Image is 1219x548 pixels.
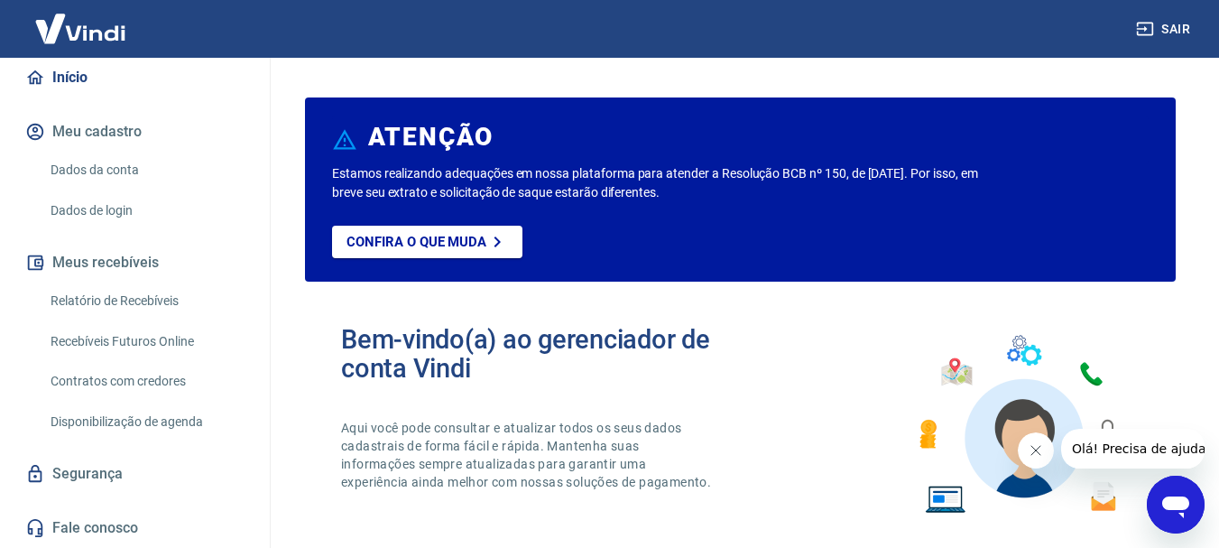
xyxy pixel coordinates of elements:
iframe: Botão para abrir a janela de mensagens [1147,476,1205,534]
a: Disponibilização de agenda [43,404,248,441]
span: Olá! Precisa de ajuda? [11,13,152,27]
a: Segurança [22,454,248,494]
img: Vindi [22,1,139,56]
a: Dados de login [43,192,248,229]
a: Fale conosco [22,508,248,548]
iframe: Fechar mensagem [1018,432,1054,469]
a: Dados da conta [43,152,248,189]
p: Estamos realizando adequações em nossa plataforma para atender a Resolução BCB nº 150, de [DATE].... [332,164,985,202]
a: Recebíveis Futuros Online [43,323,248,360]
button: Meus recebíveis [22,243,248,283]
a: Início [22,58,248,98]
p: Confira o que muda [346,234,486,250]
a: Relatório de Recebíveis [43,283,248,320]
iframe: Mensagem da empresa [1061,429,1205,469]
button: Sair [1132,13,1197,46]
img: Imagem de um avatar masculino com diversos icones exemplificando as funcionalidades do gerenciado... [903,325,1140,525]
h2: Bem-vindo(a) ao gerenciador de conta Vindi [341,325,741,383]
p: Aqui você pode consultar e atualizar todos os seus dados cadastrais de forma fácil e rápida. Mant... [341,419,715,491]
a: Confira o que muda [332,226,522,258]
a: Contratos com credores [43,363,248,400]
h6: ATENÇÃO [368,128,494,146]
button: Meu cadastro [22,112,248,152]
